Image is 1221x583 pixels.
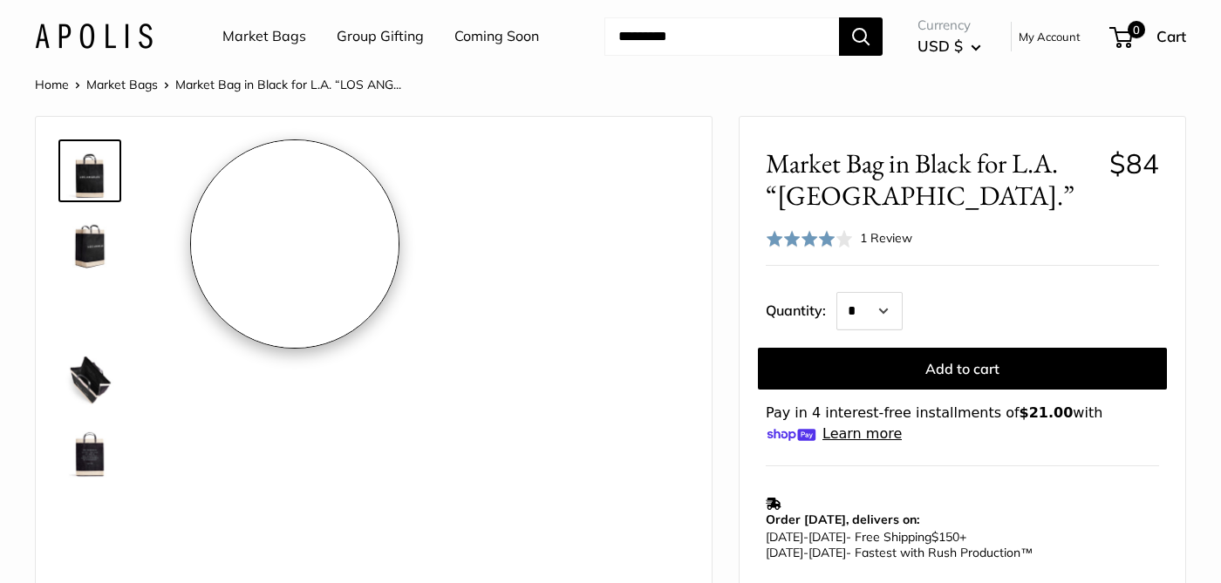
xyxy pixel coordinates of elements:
[1109,146,1159,180] span: $84
[454,24,539,50] a: Coming Soon
[766,529,1150,560] p: - Free Shipping +
[839,17,883,56] button: Search
[766,545,803,560] span: [DATE]
[86,77,158,92] a: Market Bags
[175,77,401,92] span: Market Bag in Black for L.A. “LOS ANG...
[1019,26,1081,47] a: My Account
[766,147,1096,212] span: Market Bag in Black for L.A. “[GEOGRAPHIC_DATA].”
[931,529,959,545] span: $150
[917,37,963,55] span: USD $
[58,349,121,411] a: description_Spacious inner area with room for everything.
[766,529,803,545] span: [DATE]
[808,545,846,560] span: [DATE]
[58,279,121,342] a: Market Bag in Black for L.A. “LOS ANGELES.”
[62,422,118,478] img: description_Seal of authenticity printed on the backside of every bag.
[62,143,118,199] img: Market Bag in Black for L.A. “LOS ANGELES.”
[758,348,1167,390] button: Add to cart
[62,213,118,268] img: Market Bag in Black for L.A. “LOS ANGELES.”
[337,24,424,50] a: Group Gifting
[917,32,981,60] button: USD $
[808,529,846,545] span: [DATE]
[222,24,306,50] a: Market Bags
[766,287,836,330] label: Quantity:
[58,139,121,202] a: Market Bag in Black for L.A. “LOS ANGELES.”
[1128,21,1145,38] span: 0
[62,352,118,408] img: description_Spacious inner area with room for everything.
[58,209,121,272] a: Market Bag in Black for L.A. “LOS ANGELES.”
[1156,27,1186,45] span: Cart
[803,529,808,545] span: -
[35,24,153,49] img: Apolis
[803,545,808,560] span: -
[35,73,401,96] nav: Breadcrumb
[766,545,1033,560] span: - Fastest with Rush Production™
[35,77,69,92] a: Home
[58,418,121,481] a: description_Seal of authenticity printed on the backside of every bag.
[917,13,981,37] span: Currency
[1111,23,1186,51] a: 0 Cart
[766,512,919,527] strong: Order [DATE], delivers on:
[604,17,839,56] input: Search...
[860,230,912,246] span: 1 Review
